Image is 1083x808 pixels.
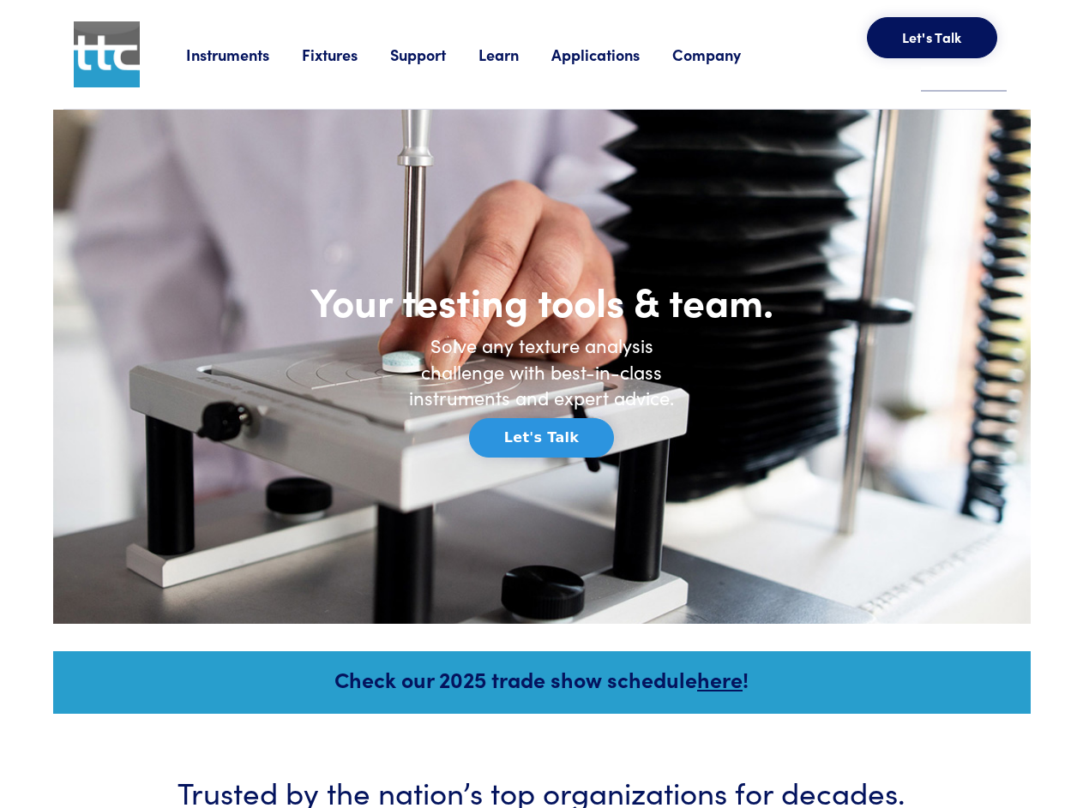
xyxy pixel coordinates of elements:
[469,418,614,458] button: Let's Talk
[76,664,1008,694] h5: Check our 2025 trade show schedule !
[390,44,478,65] a: Support
[186,44,302,65] a: Instruments
[250,276,833,326] h1: Your testing tools & team.
[551,44,672,65] a: Applications
[74,21,140,87] img: ttc_logo_1x1_v1.0.png
[478,44,551,65] a: Learn
[302,44,390,65] a: Fixtures
[672,44,773,65] a: Company
[697,664,743,694] a: here
[867,17,997,58] button: Let's Talk
[396,332,688,411] h6: Solve any texture analysis challenge with best-in-class instruments and expert advice.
